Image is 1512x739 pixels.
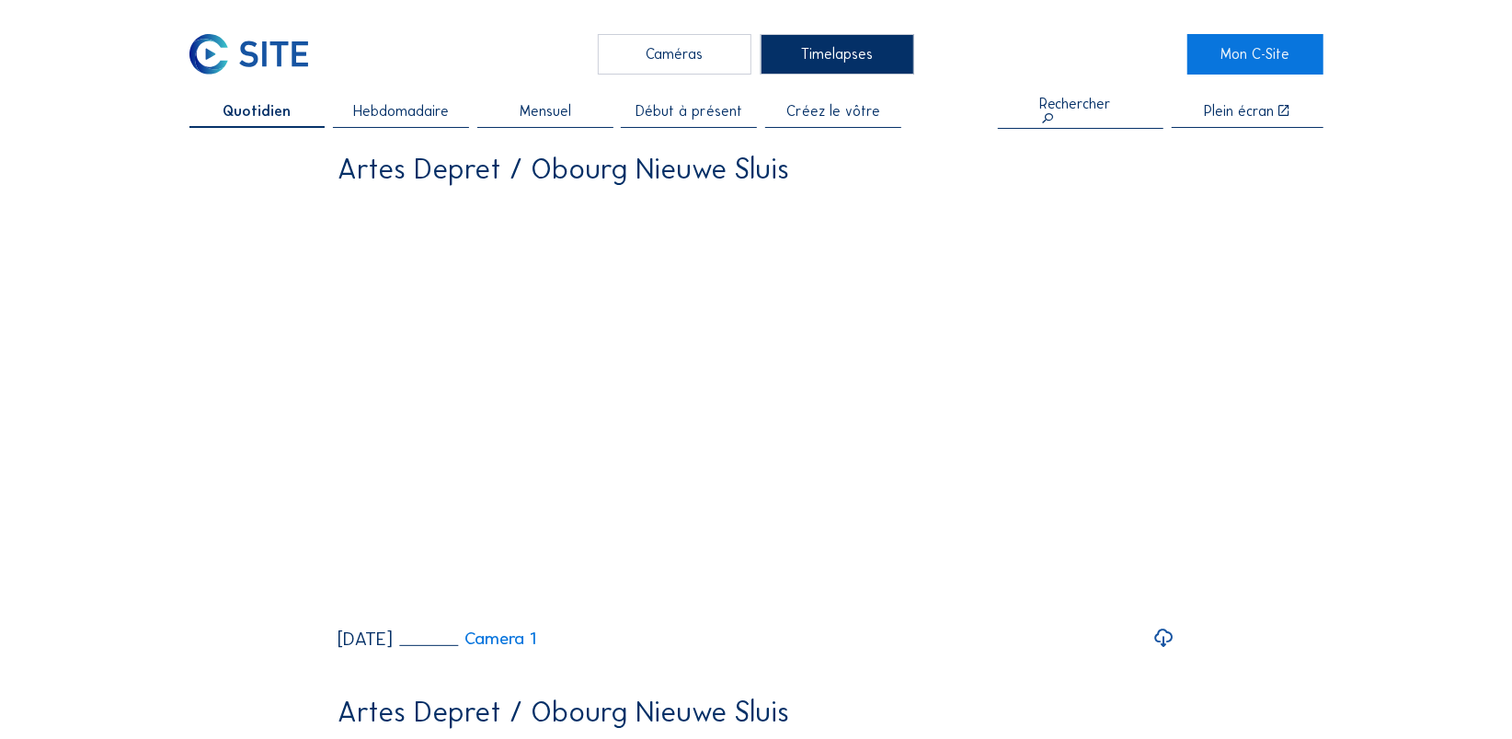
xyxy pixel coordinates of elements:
span: Début à présent [636,104,742,119]
a: Camera 1 [399,630,536,648]
div: Artes Depret / Obourg Nieuwe Sluis [338,698,789,726]
div: Plein écran [1204,104,1274,119]
div: Rechercher [1039,98,1122,126]
span: Mensuel [520,104,571,119]
div: Timelapses [761,34,915,74]
div: Caméras [598,34,752,74]
span: Hebdomadaire [353,104,449,119]
a: C-SITE Logo [189,34,326,74]
span: Quotidien [223,104,291,119]
a: Mon C-Site [1187,34,1323,74]
video: Your browser does not support the video tag. [338,196,1174,615]
img: C-SITE Logo [189,34,308,74]
span: Créez le vôtre [786,104,880,119]
div: [DATE] [338,629,393,648]
div: Artes Depret / Obourg Nieuwe Sluis [338,155,789,183]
